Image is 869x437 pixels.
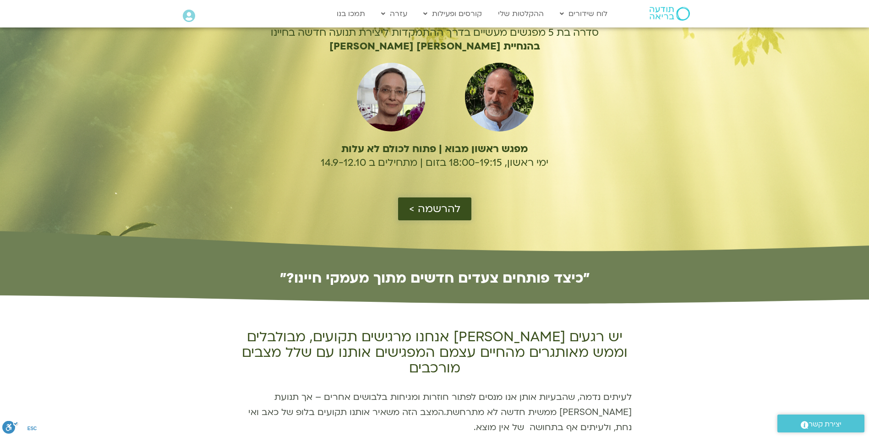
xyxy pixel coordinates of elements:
[236,26,633,39] p: סדרה בת 5 מפגשים מעשיים בדרך ההתמקדות ליצירת תנועה חדשה בחיינו
[409,203,460,215] span: להרשמה >
[809,418,842,431] span: יצירת קשר
[329,39,540,53] b: בהנחיית [PERSON_NAME] [PERSON_NAME]
[321,156,548,169] span: ימי ראשון, 18:00-19:15 בזום | מתחילים ב 14.9-12.10
[777,415,864,432] a: יצירת קשר
[650,7,690,21] img: תודעה בריאה
[493,5,548,22] a: ההקלטות שלי
[248,406,632,433] span: המצב הזה משאיר אותנו תקועים בלופ של כאב ואי נחת, ולעיתים אף בתחושה של אין מוצא.
[419,5,486,22] a: קורסים ופעילות
[377,5,412,22] a: עזרה
[238,329,632,376] h2: יש רגעים [PERSON_NAME] אנחנו מרגישים תקועים, מבולבלים וממש מאותגרים מהחיים עצמם המפגישים אותנו עם...
[341,142,528,156] b: מפגש ראשון מבוא | פתוח לכולם לא עלות
[398,197,471,220] a: להרשמה >
[555,5,612,22] a: לוח שידורים
[183,271,687,285] h2: ״כיצד פותחים צעדים חדשים מתוך מעמקי חיינו?״
[274,391,632,418] span: לעיתים נדמה, שהבעיות אותן אנו מנסים לפתור חוזרות ומגיחות בלבושים אחרים – אך תנועת [PERSON_NAME] מ...
[332,5,370,22] a: תמכו בנו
